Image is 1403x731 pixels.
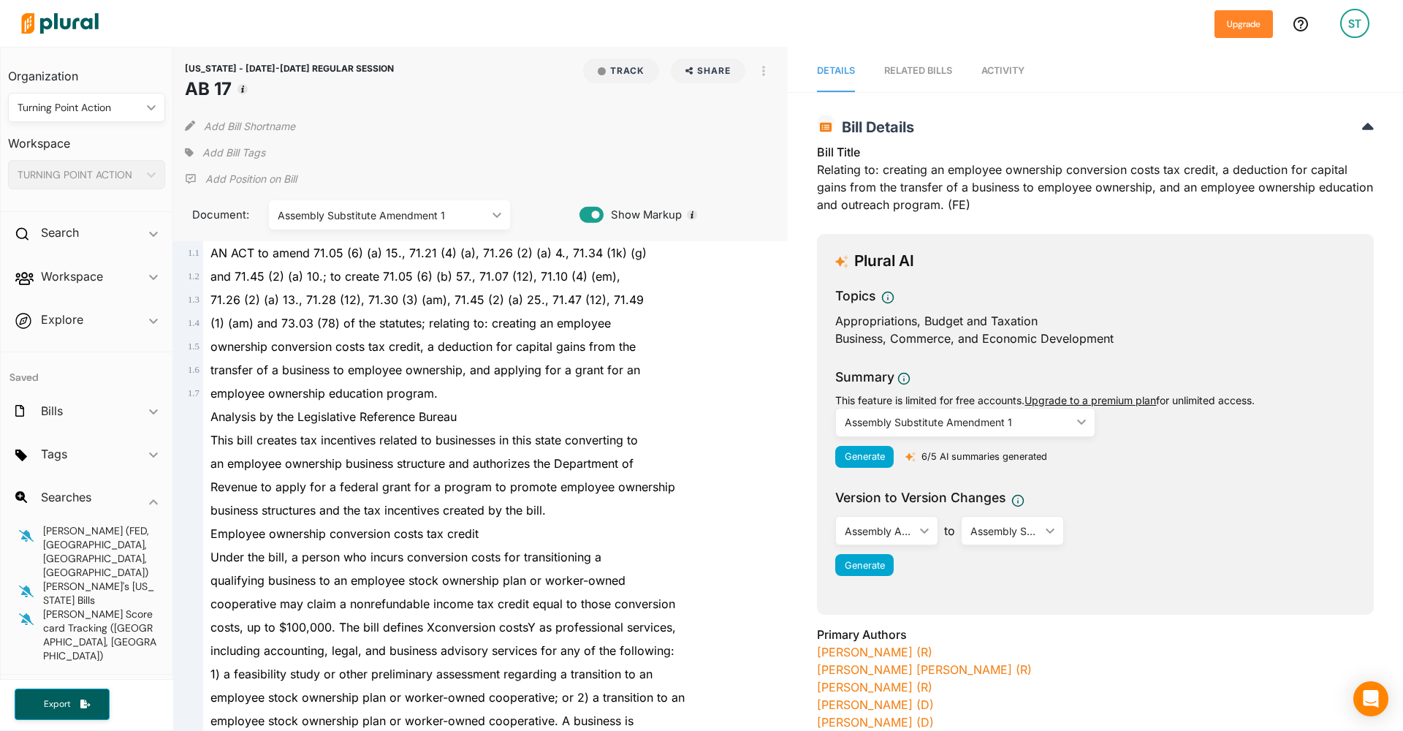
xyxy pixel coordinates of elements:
span: Analysis by the Legislative Reference Bureau [210,409,457,424]
a: [PERSON_NAME] (FED,[GEOGRAPHIC_DATA], [GEOGRAPHIC_DATA], [GEOGRAPHIC_DATA]) [42,524,158,580]
div: TURNING POINT ACTION [18,167,141,183]
button: Generate [835,554,894,576]
h3: Topics [835,287,875,306]
span: 1 . 5 [188,341,199,352]
div: ST [1340,9,1369,38]
span: to [938,522,961,539]
span: ownership conversion costs tax credit, a deduction for capital gains from the [210,339,636,354]
span: 1 . 7 [188,388,199,398]
p: Add Position on Bill [205,172,297,186]
a: [PERSON_NAME] (R) [817,680,932,694]
h3: Organization [8,55,165,87]
span: Activity [981,65,1024,76]
a: Details [817,50,855,92]
a: [PERSON_NAME] Scorecard Tracking ([GEOGRAPHIC_DATA], [GEOGRAPHIC_DATA]) [42,607,158,663]
a: ST [1328,3,1381,44]
a: RELATED BILLS [884,50,952,92]
span: Document: [185,207,251,223]
button: Add Bill Shortname [204,114,295,137]
span: Employee ownership conversion costs tax credit [210,526,479,541]
span: 71.26 (2) (a) 13., 71.28 (12), 71.30 (3) (am), 71.45 (2) (a) 25., 71.47 (12), 71.49 [210,292,644,307]
h2: Workspace [41,268,103,284]
a: [PERSON_NAME] (D) [817,697,934,712]
div: Assembly Substitute Amendment 1 [278,208,487,223]
span: business structures and the tax incentives created by the bill. [210,503,546,518]
button: Export [15,689,110,720]
span: This bill creates tax incentives related to businesses in this state converting to [210,433,638,447]
div: Add Position Statement [185,168,297,190]
span: AN ACT to amend 71.05 (6) (a) 15., 71.21 (4) (a), 71.26 (2) (a) 4., 71.34 (1k) (g) [210,246,647,260]
div: Open Intercom Messenger [1353,681,1388,716]
button: Share [671,58,746,83]
h3: Primary Authors [817,626,1374,643]
span: including accounting, legal, and business advisory services for any of the following: [210,643,674,658]
span: [US_STATE] - [DATE]-[DATE] REGULAR SESSION [185,63,394,74]
a: [PERSON_NAME] (D) [817,715,934,730]
div: Tooltip anchor [236,83,249,96]
span: Show Markup [604,207,682,223]
h2: Bills [41,403,63,419]
h3: Plural AI [854,252,914,270]
div: Add tags [185,142,265,164]
h2: Searches [41,489,91,505]
button: Upgrade [1214,10,1273,38]
div: Relating to: creating an employee ownership conversion costs tax credit, a deduction for capital ... [817,143,1374,222]
span: cooperative may claim a nonrefundable income tax credit equal to those conversion [210,596,675,611]
div: Tooltip anchor [685,208,699,221]
span: [PERSON_NAME] Scorecard Tracking ([GEOGRAPHIC_DATA], [GEOGRAPHIC_DATA]) [43,607,156,662]
span: qualifying business to an employee stock ownership plan or worker-owned [210,573,626,588]
span: Under the bill, a person who incurs conversion costs for transitioning a [210,550,601,564]
h2: Search [41,224,79,240]
h4: Saved [1,352,172,388]
a: [PERSON_NAME]'s [US_STATE] Bills [42,580,158,607]
span: an employee ownership business structure and authorizes the Department of [210,456,634,471]
span: [PERSON_NAME] (FED,[GEOGRAPHIC_DATA], [GEOGRAPHIC_DATA], [GEOGRAPHIC_DATA]) [43,524,149,579]
span: Add Bill Tags [202,145,265,160]
span: costs, up to $100,000. The bill defines Xconversion costsY as professional services, [210,620,676,635]
span: Generate [845,560,885,571]
div: Assembly Amendment 1 [845,523,914,539]
a: [PERSON_NAME] [PERSON_NAME] (R) [817,662,1032,677]
button: Generate [835,446,894,468]
div: Assembly Substitute Amendment 1 [970,523,1040,539]
span: 1 . 3 [188,295,199,305]
span: 1 . 6 [188,365,199,375]
span: and 71.45 (2) (a) 10.; to create 71.05 (6) (b) 57., 71.07 (12), 71.10 (4) (em), [210,269,620,284]
p: 6/5 AI summaries generated [921,450,1047,463]
button: Share [665,58,752,83]
h2: Tags [41,446,67,462]
div: RELATED BILLS [884,64,952,77]
span: Bill Details [834,118,914,136]
a: Upgrade to a premium plan [1024,394,1156,406]
h1: AB 17 [185,76,394,102]
span: Revenue to apply for a federal grant for a program to promote employee ownership [210,480,675,494]
h3: Summary [835,368,894,387]
span: 1) a feasibility study or other preliminary assessment regarding a transition to an [210,667,653,681]
div: This feature is limited for free accounts. for unlimited access. [835,393,1356,408]
div: Assembly Substitute Amendment 1 [845,414,1071,430]
h2: Explore [41,311,83,327]
span: 1 . 4 [188,318,199,328]
button: Track [583,58,659,83]
span: [PERSON_NAME]'s [US_STATE] Bills [43,580,154,607]
div: Turning Point Action [18,100,141,115]
span: Export [34,698,80,711]
span: transfer of a business to employee ownership, and applying for a grant for an [210,363,640,377]
h3: Bill Title [817,143,1374,161]
div: Business, Commerce, and Economic Development [835,330,1356,347]
span: employee stock ownership plan or worker-owned cooperative; or 2) a transition to an [210,690,685,705]
span: 1 . 2 [188,271,199,281]
span: employee ownership education program. [210,386,438,401]
span: (1) (am) and 73.03 (78) of the statutes; relating to: creating an employee [210,316,611,330]
a: [PERSON_NAME] (R) [817,645,932,659]
span: Generate [845,451,885,462]
span: 1 . 1 [188,248,199,258]
h3: Workspace [8,122,165,154]
span: employee stock ownership plan or worker-owned cooperative. A business is [210,713,634,728]
span: Details [817,65,855,76]
a: Upgrade [1214,16,1273,31]
a: Activity [981,50,1024,92]
span: Version to Version Changes [835,488,1005,507]
div: Appropriations, Budget and Taxation [835,312,1356,330]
